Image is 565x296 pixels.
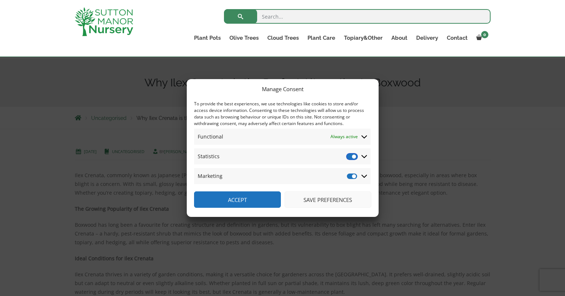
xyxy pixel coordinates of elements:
[481,31,488,38] span: 0
[340,33,387,43] a: Topiary&Other
[263,33,303,43] a: Cloud Trees
[198,152,220,161] span: Statistics
[303,33,340,43] a: Plant Care
[285,191,371,208] button: Save preferences
[224,9,491,24] input: Search...
[194,191,281,208] button: Accept
[194,129,371,145] summary: Functional Always active
[190,33,225,43] a: Plant Pots
[387,33,412,43] a: About
[412,33,442,43] a: Delivery
[472,33,491,43] a: 0
[442,33,472,43] a: Contact
[194,148,371,164] summary: Statistics
[262,85,303,93] div: Manage Consent
[330,132,358,141] span: Always active
[225,33,263,43] a: Olive Trees
[75,7,133,36] img: logo
[198,132,223,141] span: Functional
[194,168,371,184] summary: Marketing
[194,101,371,127] div: To provide the best experiences, we use technologies like cookies to store and/or access device i...
[198,172,222,180] span: Marketing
